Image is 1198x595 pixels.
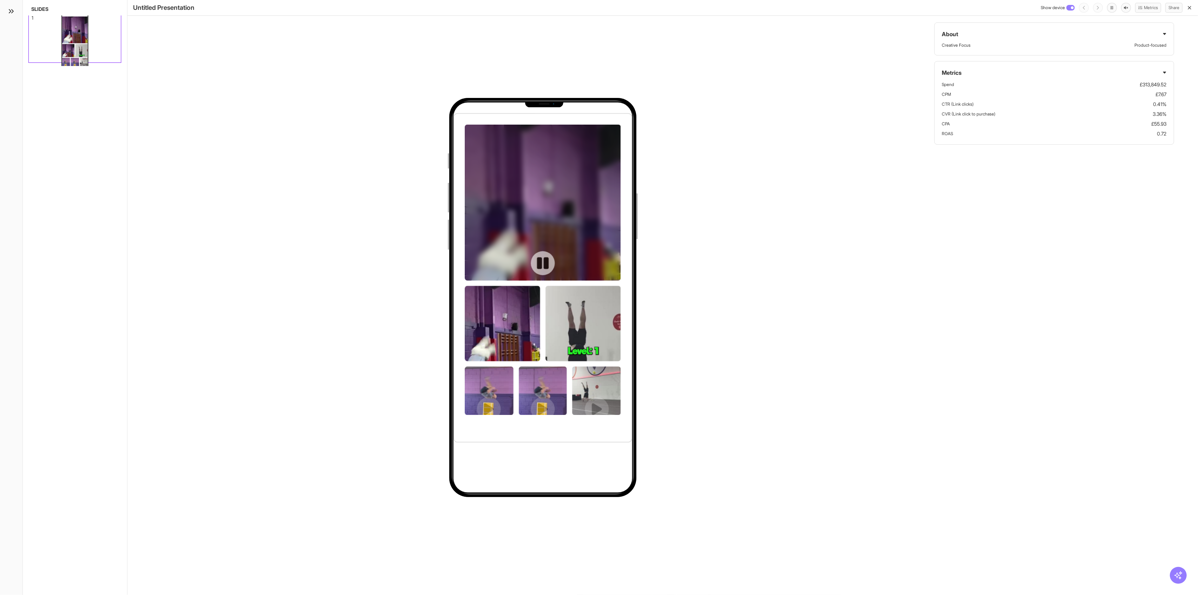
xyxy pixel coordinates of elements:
[942,131,953,137] p: ROAS
[1153,101,1167,108] p: 0.41%
[942,92,951,97] p: CPM
[1152,120,1167,127] p: £55.93
[942,82,954,87] p: Spend
[942,30,958,38] span: About
[32,15,33,20] div: 1
[942,111,995,117] p: CVR (Link click to purchase)
[942,68,961,77] span: Metrics
[942,42,1126,48] p: Creative Focus
[1153,111,1167,118] p: 3.36%
[1093,3,1103,13] span: You cannot perform this action
[1135,3,1161,13] button: Metrics
[1140,81,1167,88] p: £313,849.52
[1165,3,1183,13] button: Share
[1157,130,1167,137] p: 0.72
[28,6,121,13] h2: Slides
[1156,91,1167,98] p: £7.67
[1041,5,1065,11] span: Show device
[1135,42,1167,48] p: Product-focused
[1079,3,1089,13] span: You cannot perform this action
[942,121,950,127] p: CPA
[28,15,121,66] div: 1
[133,3,194,13] h1: Untitled Presentation
[942,101,974,107] p: CTR (Link clicks)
